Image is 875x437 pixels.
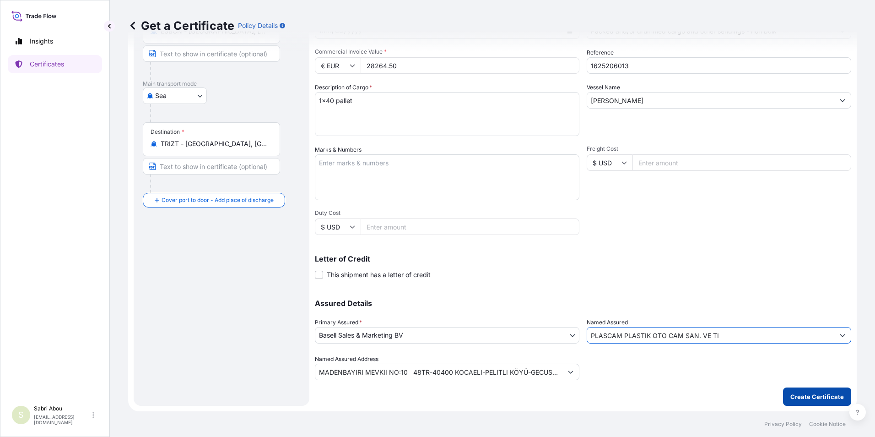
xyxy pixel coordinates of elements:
[587,327,834,344] input: Assured Name
[315,209,579,217] span: Duty Cost
[361,57,579,74] input: Enter amount
[315,327,579,344] button: Basell Sales & Marketing BV
[783,388,851,406] button: Create Certificate
[587,145,851,153] span: Freight Cost
[34,405,91,412] p: Sabri Abou
[18,410,24,420] span: S
[790,392,844,401] p: Create Certificate
[315,355,378,364] label: Named Assured Address
[587,92,834,109] input: Type to search vessel name or IMO
[151,128,184,136] div: Destination
[834,327,851,344] button: Show suggestions
[315,255,851,262] p: Letter of Credit
[315,83,372,92] label: Description of Cargo
[587,57,851,74] input: Enter booking reference
[315,48,579,55] span: Commercial Invoice Value
[764,421,802,428] a: Privacy Policy
[319,331,403,340] span: Basell Sales & Marketing BV
[315,364,562,380] input: Named Assured Address
[162,196,274,205] span: Cover port to door - Add place of discharge
[809,421,846,428] a: Cookie Notice
[161,139,269,148] input: Destination
[143,193,285,208] button: Cover port to door - Add place of discharge
[315,318,362,327] span: Primary Assured
[315,145,362,154] label: Marks & Numbers
[587,48,614,57] label: Reference
[128,18,234,33] p: Get a Certificate
[587,83,620,92] label: Vessel Name
[834,92,851,109] button: Show suggestions
[361,218,579,235] input: Enter amount
[587,318,628,327] label: Named Assured
[238,21,278,30] p: Policy Details
[562,364,579,380] button: Show suggestions
[143,158,280,175] input: Text to appear on certificate
[30,60,64,69] p: Certificates
[143,87,207,104] button: Select transport
[143,45,280,62] input: Text to appear on certificate
[143,80,300,87] p: Main transport mode
[8,32,102,50] a: Insights
[34,414,91,425] p: [EMAIL_ADDRESS][DOMAIN_NAME]
[155,91,167,100] span: Sea
[8,55,102,73] a: Certificates
[632,154,851,171] input: Enter amount
[30,37,53,46] p: Insights
[315,300,851,307] p: Assured Details
[327,270,431,279] span: This shipment has a letter of credit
